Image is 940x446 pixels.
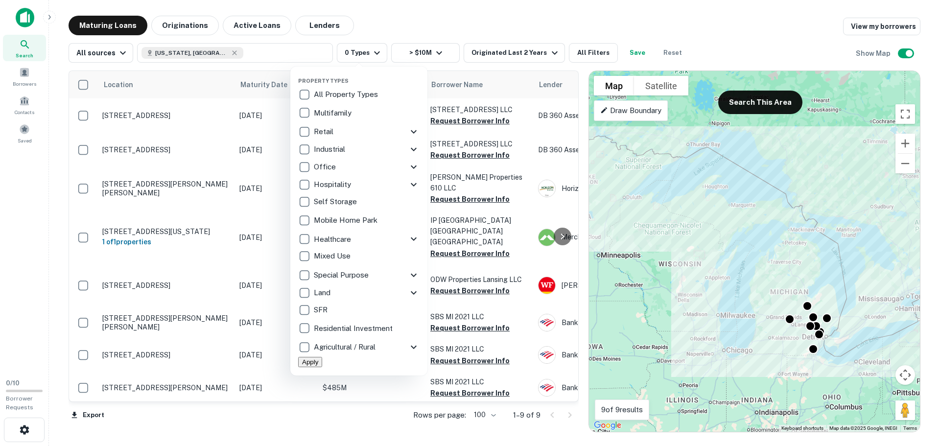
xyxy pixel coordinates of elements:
[298,230,420,248] div: Healthcare
[314,250,352,262] p: Mixed Use
[314,323,395,334] p: Residential Investment
[314,304,329,316] p: SFR
[314,214,379,226] p: Mobile Home Park
[298,266,420,284] div: Special Purpose
[314,143,347,155] p: Industrial
[298,176,420,193] div: Hospitality
[314,107,353,119] p: Multifamily
[314,341,377,353] p: Agricultural / Rural
[314,269,371,281] p: Special Purpose
[298,158,420,176] div: Office
[298,284,420,302] div: Land
[314,287,332,299] p: Land
[298,357,322,367] button: Apply
[298,141,420,158] div: Industrial
[298,338,420,356] div: Agricultural / Rural
[314,234,353,245] p: Healthcare
[314,179,353,190] p: Hospitality
[298,123,420,141] div: Retail
[891,368,940,415] iframe: Chat Widget
[314,196,359,208] p: Self Storage
[314,126,335,138] p: Retail
[314,89,380,100] p: All Property Types
[314,161,338,173] p: Office
[298,78,349,84] span: Property Types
